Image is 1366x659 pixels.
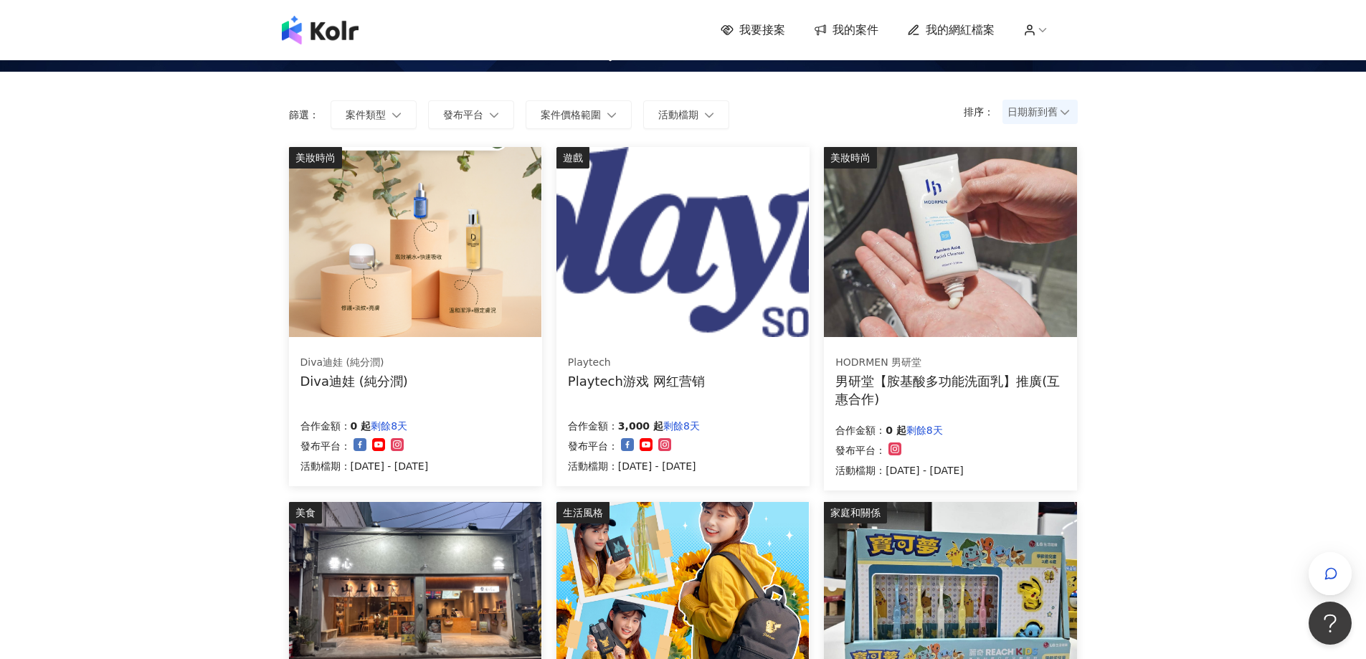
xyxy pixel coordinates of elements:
span: 我的網紅檔案 [926,22,995,38]
div: 遊戲 [556,147,589,169]
button: 發布平台 [428,100,514,129]
p: 活動檔期：[DATE] - [DATE] [568,457,700,475]
a: 我的案件 [814,22,878,38]
div: 男研堂【胺基酸多功能洗面乳】推廣(互惠合作) [835,372,1066,408]
span: 日期新到舊 [1007,101,1073,123]
p: 發布平台： [300,437,351,455]
div: Diva迪娃 (純分潤) [300,372,408,390]
button: 活動檔期 [643,100,729,129]
div: Playtech [568,356,705,370]
p: 剩餘8天 [371,417,407,435]
p: 0 起 [351,417,371,435]
img: logo [282,16,359,44]
img: Diva 神級修護組合 [289,147,541,337]
p: 0 起 [886,422,906,439]
span: 我要接案 [739,22,785,38]
span: 案件類型 [346,109,386,120]
p: 發布平台： [835,442,886,459]
span: 我的案件 [833,22,878,38]
p: 剩餘8天 [906,422,943,439]
p: 合作金額： [300,417,351,435]
div: Playtech游戏 网红营销 [568,372,705,390]
span: 發布平台 [443,109,483,120]
p: 排序： [964,106,1002,118]
p: 篩選： [289,109,319,120]
div: 家庭和關係 [824,502,887,523]
span: 案件價格範圍 [541,109,601,120]
div: 生活風格 [556,502,610,523]
img: Playtech 网红营销 [556,147,809,337]
p: 活動檔期：[DATE] - [DATE] [835,462,964,479]
img: 胺基酸多功能洗面乳 [824,147,1076,337]
iframe: Help Scout Beacon - Open [1309,602,1352,645]
p: 剩餘8天 [663,417,700,435]
a: 我的網紅檔案 [907,22,995,38]
div: 美妝時尚 [824,147,877,169]
p: 3,000 起 [618,417,663,435]
div: 美妝時尚 [289,147,342,169]
p: 發布平台： [568,437,618,455]
span: 活動檔期 [658,109,698,120]
p: 活動檔期：[DATE] - [DATE] [300,457,429,475]
p: 合作金額： [568,417,618,435]
button: 案件價格範圍 [526,100,632,129]
div: Diva迪娃 (純分潤) [300,356,408,370]
div: 美食 [289,502,322,523]
button: 案件類型 [331,100,417,129]
p: 合作金額： [835,422,886,439]
a: 我要接案 [721,22,785,38]
div: HODRMEN 男研堂 [835,356,1065,370]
